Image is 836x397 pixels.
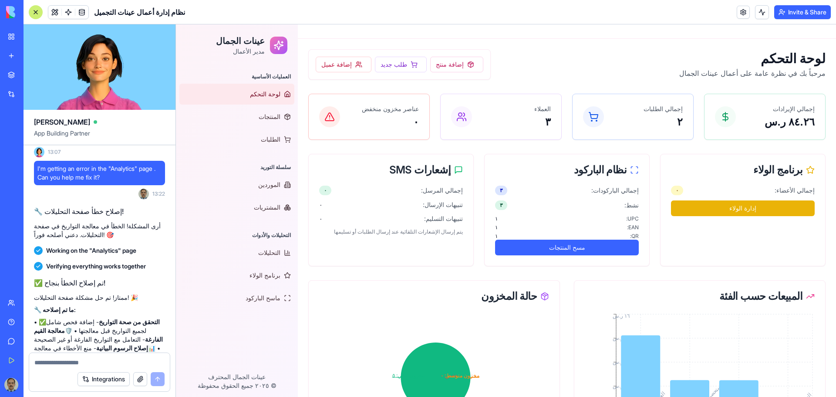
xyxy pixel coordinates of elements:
p: ٢ [468,91,507,105]
img: ACg8ocJstEVx5blCdnX7iWHAVdMll2db82m42Lu2_vTROfuRQyFZaD7gpA=s96-c [4,378,18,392]
p: عينات الجمال المحترف [7,348,115,357]
tspan: ١٢ ر.س [437,310,454,317]
button: طلب جديد [199,32,251,48]
tspan: ٤ ر.س [437,358,451,365]
span: الطلبات [85,111,104,119]
button: Integrations [78,372,130,386]
a: المنتجات [3,82,118,103]
a: برنامج الولاء [3,241,118,261]
span: Verifying everything works together [46,262,146,271]
div: المبيعات حسب الفئة [409,267,639,277]
p: ٨٤.٢٦ ر.س [589,91,639,105]
span: نظام إدارة أعمال عينات التجميل [94,7,185,17]
span: إجمالي المرسل: [245,162,287,170]
tspan: ١٦ ر.س [437,288,454,295]
tspan: مخزون منخفض: ٠ [264,348,303,354]
p: عناصر مخزون منخفض [186,80,243,89]
span: ٠ [143,176,147,185]
span: ماسح الباركود [70,269,104,278]
span: المشتريات [78,179,104,187]
a: ماسح الباركود [3,263,118,284]
div: ٠ [143,161,155,171]
div: يتم إرسال الإشعارات التلقائية عند إرسال الطلبات أو تسليمها [143,204,287,211]
span: Working on the "Analytics" page [46,246,136,255]
span: QR : [454,208,463,215]
p: مرحباً بك في نظرة عامة على أعمال عينات الجمال [503,44,650,54]
img: ACg8ocJstEVx5blCdnX7iWHAVdMll2db82m42Lu2_vTROfuRQyFZaD7gpA=s96-c [138,189,149,199]
div: حالة المخزون [143,267,373,277]
button: إدارة الولاء [495,176,639,192]
span: 13:22 [152,190,165,197]
span: برنامج الولاء [74,247,104,255]
div: نظام الباركود [319,140,463,151]
p: العملاء [358,80,375,89]
div: برنامج الولاء [495,140,639,151]
p: إجمالي الطلبات [468,80,507,89]
p: ٣ [358,91,375,105]
span: تنبيهات الإرسال: [247,176,287,185]
span: EAN : [451,200,463,207]
div: ٠ [495,161,507,171]
img: logo [6,6,60,18]
span: التحليلات [82,224,104,233]
div: ٣ [319,161,331,171]
a: مسح المنتجات [319,218,463,227]
h2: ✅ تم إصلاح الخطأ بنجاح! [34,278,165,288]
strong: 🔧 ما تم إصلاحه: [34,306,76,313]
p: • ✅ - إضافة فحص شامل لجميع التواريخ قبل معالجتها • 🛡️ - التعامل مع التواريخ الفارغة أو غير الصحيح... [34,318,165,370]
a: إدارة الولاء [495,179,639,188]
div: إشعارات SMS [143,140,287,151]
p: إجمالي الإيرادات [589,80,639,89]
div: ٣ [319,176,331,186]
span: نشط: [448,176,463,185]
p: © ٢٠٢٥ جميع الحقوق محفوظة [7,357,115,366]
h1: عينات الجمال [40,10,89,23]
div: التحليلات والأدوات [3,204,118,218]
span: ٠ [143,190,147,199]
span: المنتجات [83,88,104,97]
button: إضافة منتج [254,32,307,48]
button: إضافة عميل [140,32,196,48]
span: UPC : [450,191,463,198]
span: إجمالي الأعضاء: [599,162,639,170]
a: لوحة التحكم [3,59,118,80]
p: ممتاز! تم حل مشكلة صفحة التحليلات! 🎉 [34,293,165,302]
h2: 🔧 إصلاح خطأ صفحة التحليلات! [34,206,165,217]
span: إجمالي الباركودات: [415,162,463,170]
div: سلسلة التوريد [3,136,118,150]
tspan: ٨ ر.س [437,334,452,341]
tspan: مخزون عالي: ٥ [216,348,249,354]
p: ٠ [186,91,243,105]
strong: إصلاح الرسوم البيانية [96,344,148,352]
strong: التحقق من صحة التواريخ [99,318,160,326]
div: العمليات الأساسية [3,45,118,59]
span: [PERSON_NAME] [34,117,90,127]
span: لوحة التحكم [74,65,104,74]
span: ١ [319,191,322,198]
span: ١ [319,200,322,207]
strong: معالجة القيم الفارغة [34,327,163,343]
span: 13:07 [48,149,61,156]
button: Invite & Share [774,5,831,19]
tspan: مخزون متوسط: ٠ [265,348,303,354]
span: ١ [319,208,322,215]
p: أرى المشكلة! الخطأ في معالجة التواريخ في صفحة التحليلات. دعني أصلحه فوراً! 🎯 [34,222,165,239]
span: تنبيهات التسليم: [248,190,287,199]
button: مسح المنتجات [319,215,463,231]
a: التحليلات [3,218,118,239]
a: المشتريات [3,173,118,193]
a: الطلبات [3,105,118,126]
img: Ella_00000_wcx2te.png [34,147,44,157]
a: الموردين [3,150,118,171]
p: مدير الأعمال [40,23,89,31]
span: App Building Partner [34,129,165,145]
span: الموردين [82,156,104,165]
span: I'm getting an error in the "Analytics" page . Can you help me fix it? [37,164,162,182]
h1: لوحة التحكم [503,26,650,42]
